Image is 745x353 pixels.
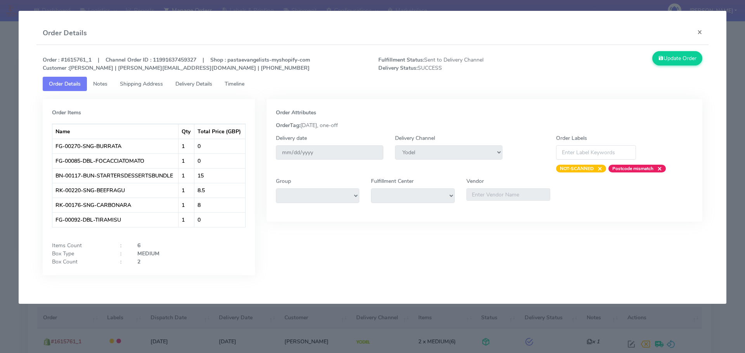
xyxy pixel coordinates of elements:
[194,139,245,153] td: 0
[371,177,414,185] label: Fulfillment Center
[560,165,594,172] strong: NOT-SCANNED
[49,80,81,88] span: Order Details
[178,183,194,198] td: 1
[395,134,435,142] label: Delivery Channel
[612,165,653,172] strong: Postcode mismatch
[52,183,179,198] td: RK-00220-SNG-BEEFRAGU
[556,145,636,160] input: Enter Label Keywords
[652,51,703,65] button: Update Order
[137,258,140,265] strong: 2
[175,80,212,88] span: Delivery Details
[194,168,245,183] td: 15
[270,121,699,129] div: [DATE], one-off
[276,109,316,116] strong: Order Attributes
[52,212,179,227] td: FG-00092-DBL-TIRAMISU
[137,242,140,249] strong: 6
[178,139,194,153] td: 1
[114,250,132,258] div: :
[137,250,159,257] strong: MEDIUM
[46,250,114,258] div: Box Type
[276,122,300,129] strong: OrderTag:
[194,183,245,198] td: 8.5
[52,109,81,116] strong: Order Items
[52,139,179,153] td: FG-00270-SNG-BURRATA
[114,258,132,266] div: :
[46,241,114,250] div: Items Count
[372,56,541,72] span: Sent to Delivery Channel SUCCESS
[225,80,244,88] span: Timeline
[556,134,587,142] label: Order Labels
[691,22,709,42] button: Close
[114,241,132,250] div: :
[653,165,662,172] span: ×
[46,258,114,266] div: Box Count
[194,198,245,212] td: 8
[120,80,163,88] span: Shipping Address
[178,124,194,139] th: Qty
[276,177,291,185] label: Group
[466,177,484,185] label: Vendor
[178,168,194,183] td: 1
[276,134,307,142] label: Delivery date
[178,212,194,227] td: 1
[52,124,179,139] th: Name
[43,64,69,72] strong: Customer :
[466,188,550,201] input: Enter Vendor Name
[43,28,87,38] h4: Order Details
[93,80,107,88] span: Notes
[194,153,245,168] td: 0
[378,64,418,72] strong: Delivery Status:
[194,212,245,227] td: 0
[43,77,703,91] ul: Tabs
[178,153,194,168] td: 1
[52,168,179,183] td: BN-00117-BUN-STARTERSDESSERTSBUNDLE
[178,198,194,212] td: 1
[378,56,424,64] strong: Fulfillment Status:
[43,56,310,72] strong: Order : #1615761_1 | Channel Order ID : 11991637459327 | Shop : pastaevangelists-myshopify-com [P...
[594,165,602,172] span: ×
[52,198,179,212] td: RK-00176-SNG-CARBONARA
[194,124,245,139] th: Total Price (GBP)
[52,153,179,168] td: FG-00085-DBL-FOCACCIATOMATO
